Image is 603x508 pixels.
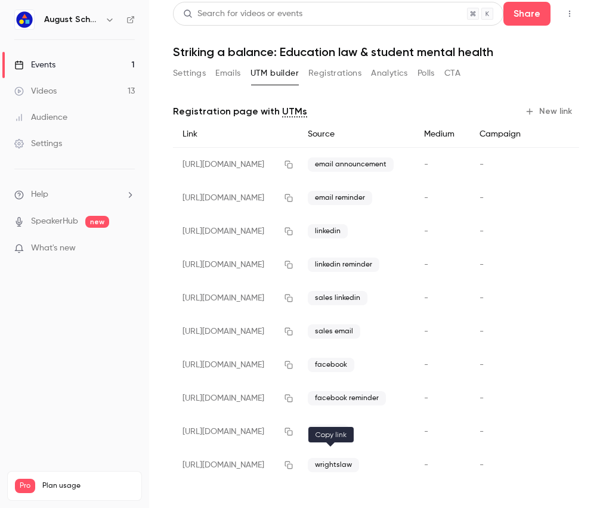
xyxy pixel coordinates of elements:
div: Search for videos or events [183,8,302,20]
button: Registrations [308,64,361,83]
div: [URL][DOMAIN_NAME] [173,181,298,215]
a: SpeakerHub [31,215,78,228]
h6: August Schools [44,14,100,26]
span: facebook reminder [308,391,386,405]
div: [URL][DOMAIN_NAME] [173,248,298,281]
span: linkedin reminder [308,258,379,272]
span: Help [31,188,48,201]
span: - [480,394,484,402]
span: sales linkedin [308,291,367,305]
span: - [480,194,484,202]
span: - [480,461,484,469]
span: What's new [31,242,76,255]
li: help-dropdown-opener [14,188,135,201]
span: - [424,227,428,236]
span: wrightslaw [308,458,359,472]
div: [URL][DOMAIN_NAME] [173,382,298,415]
span: - [480,294,484,302]
span: - [424,327,428,336]
div: Link [173,121,298,148]
a: UTMs [282,104,307,119]
div: Source [298,121,415,148]
button: Polls [418,64,435,83]
button: UTM builder [251,64,299,83]
span: - [480,261,484,269]
button: Share [503,2,551,26]
span: facebook [308,358,354,372]
button: Analytics [371,64,408,83]
div: Videos [14,85,57,97]
span: - [480,227,484,236]
div: [URL][DOMAIN_NAME] [173,415,298,448]
span: - [480,361,484,369]
img: August Schools [15,10,34,29]
div: [URL][DOMAIN_NAME] [173,281,298,315]
span: website [308,425,349,439]
span: - [424,294,428,302]
span: - [424,428,428,436]
div: Campaign [470,121,537,148]
div: [URL][DOMAIN_NAME] [173,148,298,182]
span: - [424,261,428,269]
span: - [480,428,484,436]
h1: Striking a balance: Education law & student mental health [173,45,579,59]
span: - [424,194,428,202]
div: Settings [14,138,62,150]
span: new [85,216,109,228]
iframe: Noticeable Trigger [120,243,135,254]
button: Emails [215,64,240,83]
span: email announcement [308,157,394,172]
button: New link [520,102,579,121]
button: CTA [444,64,460,83]
p: Registration page with [173,104,307,119]
button: Settings [173,64,206,83]
span: sales email [308,324,360,339]
span: email reminder [308,191,372,205]
span: - [424,461,428,469]
div: [URL][DOMAIN_NAME] [173,348,298,382]
span: Pro [15,479,35,493]
div: Events [14,59,55,71]
div: [URL][DOMAIN_NAME] [173,215,298,248]
span: - [424,361,428,369]
span: - [424,394,428,402]
div: [URL][DOMAIN_NAME] [173,315,298,348]
span: - [480,160,484,169]
div: Medium [415,121,469,148]
span: linkedin [308,224,348,238]
span: Plan usage [42,481,134,491]
div: [URL][DOMAIN_NAME] [173,448,298,482]
span: - [480,327,484,336]
div: Audience [14,111,67,123]
span: - [424,160,428,169]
